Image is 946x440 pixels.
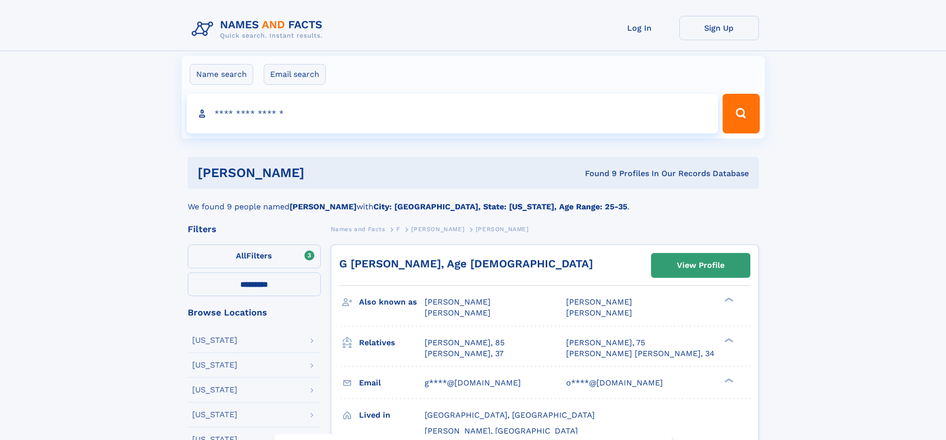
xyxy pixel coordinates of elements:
[190,64,253,85] label: Name search
[476,226,529,233] span: [PERSON_NAME]
[722,297,734,303] div: ❯
[236,251,246,260] span: All
[359,375,425,391] h3: Email
[566,337,645,348] a: [PERSON_NAME], 75
[677,254,725,277] div: View Profile
[425,308,491,317] span: [PERSON_NAME]
[425,297,491,307] span: [PERSON_NAME]
[425,337,505,348] a: [PERSON_NAME], 85
[411,223,464,235] a: [PERSON_NAME]
[188,308,321,317] div: Browse Locations
[600,16,679,40] a: Log In
[652,253,750,277] a: View Profile
[411,226,464,233] span: [PERSON_NAME]
[723,94,759,133] button: Search Button
[192,336,237,344] div: [US_STATE]
[679,16,759,40] a: Sign Up
[396,223,400,235] a: F
[339,257,593,270] a: G [PERSON_NAME], Age [DEMOGRAPHIC_DATA]
[359,294,425,311] h3: Also known as
[192,411,237,419] div: [US_STATE]
[373,202,627,211] b: City: [GEOGRAPHIC_DATA], State: [US_STATE], Age Range: 25-35
[331,223,385,235] a: Names and Facts
[188,16,331,43] img: Logo Names and Facts
[192,361,237,369] div: [US_STATE]
[425,426,578,436] span: [PERSON_NAME], [GEOGRAPHIC_DATA]
[264,64,326,85] label: Email search
[188,189,759,213] div: We found 9 people named with .
[425,410,595,420] span: [GEOGRAPHIC_DATA], [GEOGRAPHIC_DATA]
[722,377,734,383] div: ❯
[192,386,237,394] div: [US_STATE]
[187,94,719,133] input: search input
[188,225,321,234] div: Filters
[425,348,504,359] a: [PERSON_NAME], 37
[566,308,632,317] span: [PERSON_NAME]
[359,407,425,424] h3: Lived in
[566,348,715,359] a: [PERSON_NAME] [PERSON_NAME], 34
[722,337,734,343] div: ❯
[444,168,749,179] div: Found 9 Profiles In Our Records Database
[359,334,425,351] h3: Relatives
[396,226,400,233] span: F
[198,167,445,179] h1: [PERSON_NAME]
[566,297,632,307] span: [PERSON_NAME]
[188,245,321,268] label: Filters
[290,202,357,211] b: [PERSON_NAME]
